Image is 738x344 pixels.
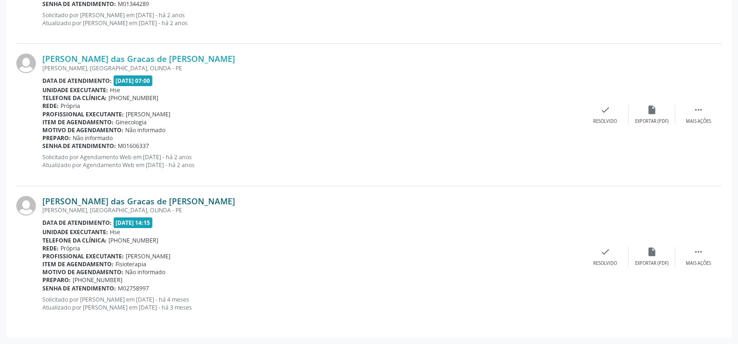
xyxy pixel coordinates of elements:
[61,244,80,252] span: Própria
[42,86,108,94] b: Unidade executante:
[42,219,112,227] b: Data de atendimento:
[647,105,657,115] i: insert_drive_file
[42,94,107,102] b: Telefone da clínica:
[600,105,610,115] i: check
[635,118,669,125] div: Exportar (PDF)
[693,105,704,115] i: 
[73,134,113,142] span: Não informado
[125,126,165,134] span: Não informado
[42,196,235,206] a: [PERSON_NAME] das Gracas de [PERSON_NAME]
[42,244,59,252] b: Rede:
[647,247,657,257] i: insert_drive_file
[593,118,617,125] div: Resolvido
[118,284,149,292] span: M02758997
[115,260,146,268] span: Fisioterapia
[42,126,123,134] b: Motivo de agendamento:
[42,268,123,276] b: Motivo de agendamento:
[42,228,108,236] b: Unidade executante:
[686,118,711,125] div: Mais ações
[61,102,80,110] span: Própria
[125,268,165,276] span: Não informado
[42,77,112,85] b: Data de atendimento:
[42,11,582,27] p: Solicitado por [PERSON_NAME] em [DATE] - há 2 anos Atualizado por [PERSON_NAME] em [DATE] - há 2 ...
[42,134,71,142] b: Preparo:
[600,247,610,257] i: check
[686,260,711,267] div: Mais ações
[126,252,170,260] span: [PERSON_NAME]
[593,260,617,267] div: Resolvido
[42,252,124,260] b: Profissional executante:
[42,153,582,169] p: Solicitado por Agendamento Web em [DATE] - há 2 anos Atualizado por Agendamento Web em [DATE] - h...
[42,206,582,214] div: [PERSON_NAME], [GEOGRAPHIC_DATA], OLINDA - PE
[42,64,582,72] div: [PERSON_NAME], [GEOGRAPHIC_DATA], OLINDA - PE
[126,110,170,118] span: [PERSON_NAME]
[114,75,153,86] span: [DATE] 07:00
[118,142,149,150] span: M01606337
[42,276,71,284] b: Preparo:
[108,94,158,102] span: [PHONE_NUMBER]
[635,260,669,267] div: Exportar (PDF)
[42,110,124,118] b: Profissional executante:
[42,236,107,244] b: Telefone da clínica:
[16,196,36,216] img: img
[16,54,36,73] img: img
[42,284,116,292] b: Senha de atendimento:
[42,54,235,64] a: [PERSON_NAME] das Gracas de [PERSON_NAME]
[114,217,153,228] span: [DATE] 14:15
[110,228,120,236] span: Hse
[693,247,704,257] i: 
[42,296,582,311] p: Solicitado por [PERSON_NAME] em [DATE] - há 4 meses Atualizado por [PERSON_NAME] em [DATE] - há 3...
[42,142,116,150] b: Senha de atendimento:
[42,102,59,110] b: Rede:
[108,236,158,244] span: [PHONE_NUMBER]
[115,118,147,126] span: Ginecologia
[42,260,114,268] b: Item de agendamento:
[73,276,122,284] span: [PHONE_NUMBER]
[110,86,120,94] span: Hse
[42,118,114,126] b: Item de agendamento:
